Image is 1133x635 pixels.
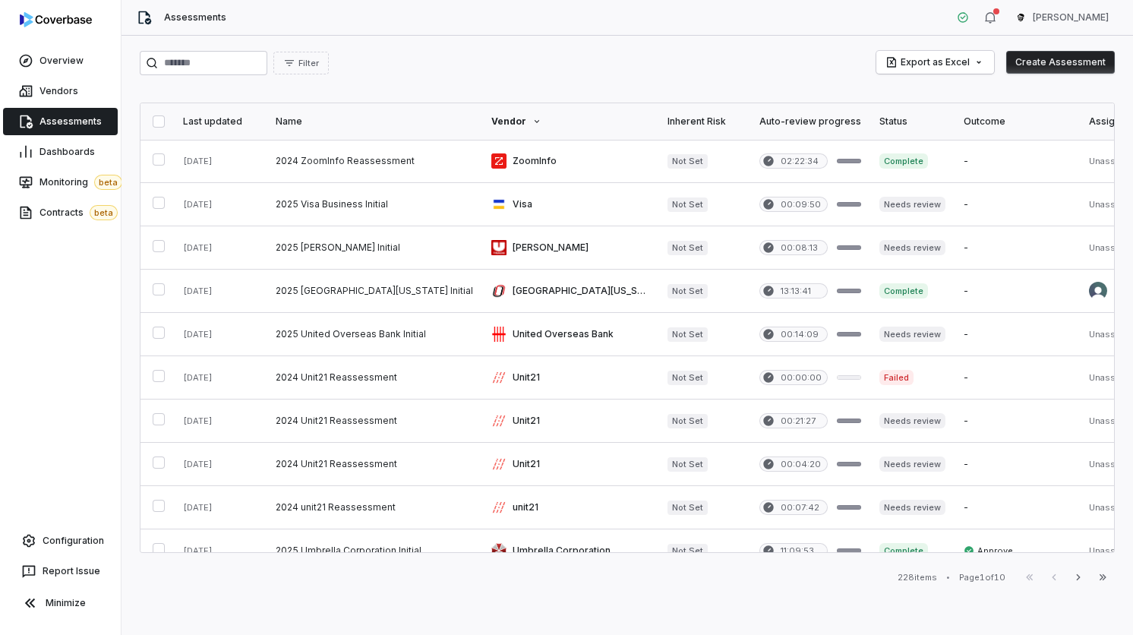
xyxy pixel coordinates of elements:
div: Last updated [183,115,257,128]
a: Assessments [3,108,118,135]
div: Outcome [964,115,1071,128]
a: Configuration [6,527,115,554]
span: Assessments [164,11,226,24]
td: - [955,356,1080,400]
div: • [946,572,950,583]
img: logo-D7KZi-bG.svg [20,12,92,27]
button: Export as Excel [876,51,994,74]
span: Dashboards [39,146,95,158]
td: - [955,226,1080,270]
td: - [955,183,1080,226]
div: 228 items [898,572,937,583]
div: Vendor [491,115,649,128]
a: Vendors [3,77,118,105]
a: Overview [3,47,118,74]
img: Zi Chong Kao avatar [1089,282,1107,300]
td: - [955,443,1080,486]
div: Inherent Risk [667,115,741,128]
td: - [955,270,1080,313]
a: Monitoringbeta [3,169,118,196]
a: Dashboards [3,138,118,166]
button: Gus Cuddy avatar[PERSON_NAME] [1005,6,1118,29]
button: Filter [273,52,329,74]
span: Minimize [46,597,86,609]
div: Page 1 of 10 [959,572,1005,583]
div: Name [276,115,473,128]
a: Contractsbeta [3,199,118,226]
button: Create Assessment [1006,51,1115,74]
span: beta [94,175,122,190]
button: Report Issue [6,558,115,585]
td: - [955,313,1080,356]
span: Filter [298,58,319,69]
td: - [955,140,1080,183]
span: Assessments [39,115,102,128]
div: Status [879,115,945,128]
span: beta [90,205,118,220]
span: [PERSON_NAME] [1033,11,1109,24]
span: Contracts [39,205,118,220]
button: Minimize [6,588,115,618]
td: - [955,400,1080,443]
span: Report Issue [43,565,100,577]
td: - [955,486,1080,529]
span: Configuration [43,535,104,547]
div: Auto-review progress [759,115,861,128]
span: Monitoring [39,175,122,190]
span: Overview [39,55,84,67]
img: Gus Cuddy avatar [1015,11,1027,24]
span: Vendors [39,85,78,97]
